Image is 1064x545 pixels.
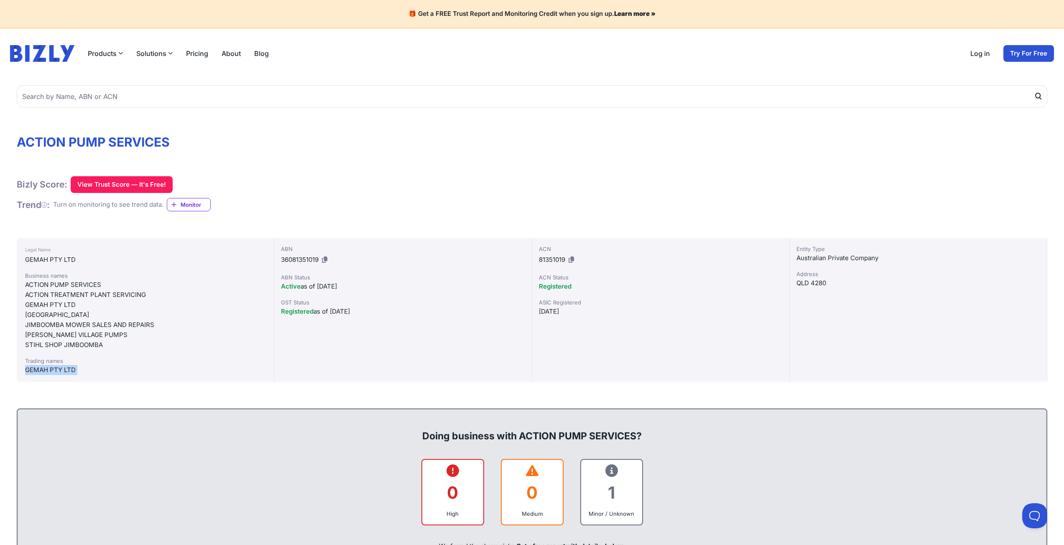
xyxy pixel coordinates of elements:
div: Address [796,270,1040,278]
div: ACN [539,245,783,253]
div: ACTION PUMP SERVICES [25,280,265,290]
a: Monitor [167,198,211,211]
div: ABN [281,245,525,253]
h1: Trend : [17,199,50,210]
input: Search by Name, ABN or ACN [17,85,1047,108]
iframe: Toggle Customer Support [1022,503,1047,528]
div: Turn on monitoring to see trend data. [53,200,163,210]
div: Legal Name [25,245,265,255]
a: Pricing [186,48,208,58]
div: GEMAH PTY LTD [25,365,265,375]
button: View Trust Score — It's Free! [71,176,173,193]
h1: Bizly Score: [17,179,67,190]
button: Products [88,48,123,58]
span: Monitor [181,200,210,209]
div: GEMAH PTY LTD [25,255,265,265]
div: Entity Type [796,245,1040,253]
span: 81351019 [539,256,565,264]
h1: ACTION PUMP SERVICES [17,134,1047,150]
button: Solutions [136,48,173,58]
div: Medium [508,510,556,518]
a: Learn more » [614,10,656,18]
div: ACN Status [539,273,783,281]
div: STIHL SHOP JIMBOOMBA [25,340,265,350]
div: ACTION TREATMENT PLANT SERVICING [25,290,265,300]
a: About [222,48,241,58]
div: GST Status [281,298,525,307]
div: Australian Private Company [796,253,1040,263]
div: as of [DATE] [281,281,525,292]
h4: 🎁 Get a FREE Trust Report and Monitoring Credit when you sign up. [10,10,1054,18]
div: 1 [588,476,635,510]
div: ABN Status [281,273,525,281]
div: GEMAH PTY LTD [25,300,265,310]
div: High [429,510,477,518]
div: [DATE] [539,307,783,317]
div: Minor / Unknown [588,510,635,518]
div: [PERSON_NAME] VILLAGE PUMPS [25,330,265,340]
span: Registered [281,307,314,315]
div: ASIC Registered [539,298,783,307]
div: [GEOGRAPHIC_DATA] [25,310,265,320]
a: Try For Free [1003,45,1054,62]
span: Active [281,282,301,290]
div: Trading names [25,357,265,365]
div: Doing business with ACTION PUMP SERVICES? [26,416,1038,443]
div: Business names [25,271,265,280]
div: QLD 4280 [796,278,1040,288]
div: 0 [429,476,477,510]
div: JIMBOOMBA MOWER SALES AND REPAIRS [25,320,265,330]
div: as of [DATE] [281,307,525,317]
span: 36081351019 [281,256,319,264]
div: 0 [508,476,556,510]
span: Registered [539,282,572,290]
a: Blog [254,48,269,58]
a: Log in [970,48,990,58]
